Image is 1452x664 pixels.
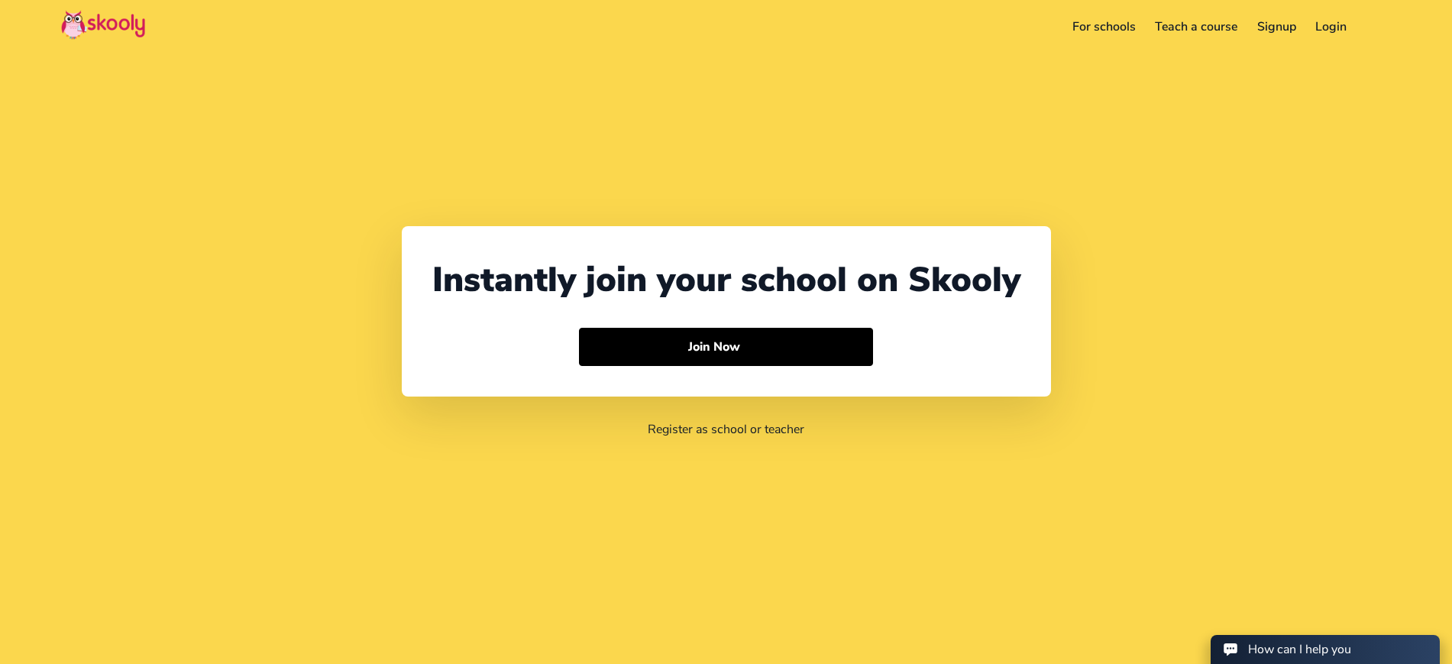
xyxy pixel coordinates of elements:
img: Skooly [61,10,145,40]
a: Teach a course [1145,15,1247,39]
div: Instantly join your school on Skooly [432,257,1020,303]
a: Signup [1247,15,1306,39]
button: Join Now [579,328,873,366]
a: Login [1306,15,1357,39]
a: Register as school or teacher [648,421,804,438]
a: For schools [1062,15,1146,39]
